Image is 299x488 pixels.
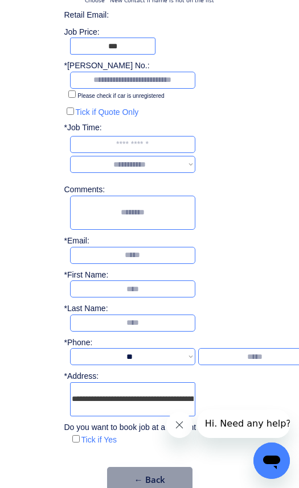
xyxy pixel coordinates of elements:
[64,337,109,349] div: *Phone:
[81,435,117,444] label: Tick if Yes
[64,184,109,196] div: Comments:
[76,107,139,117] label: Tick if Quote Only
[64,10,247,21] div: Retail Email:
[64,235,109,247] div: *Email:
[64,371,109,382] div: *Address:
[8,9,94,19] span: Hi. Need any help?
[166,412,192,438] iframe: Close message
[64,303,109,315] div: *Last Name:
[64,60,150,72] div: *[PERSON_NAME] No.:
[197,410,290,438] iframe: Message from company
[77,93,164,99] label: Please check if car is unregistered
[64,122,109,134] div: *Job Time:
[64,27,247,38] div: Job Price:
[64,422,240,433] div: Do you want to book job at a different address?
[64,270,109,281] div: *First Name:
[253,442,290,479] iframe: Button to launch messaging window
